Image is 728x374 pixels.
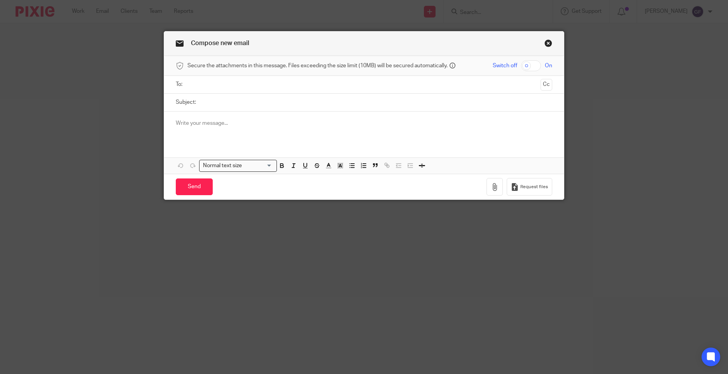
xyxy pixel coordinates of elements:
[544,39,552,50] a: Close this dialog window
[176,80,184,88] label: To:
[493,62,517,70] span: Switch off
[199,160,277,172] div: Search for option
[520,184,548,190] span: Request files
[244,162,272,170] input: Search for option
[187,62,448,70] span: Secure the attachments in this message. Files exceeding the size limit (10MB) will be secured aut...
[201,162,243,170] span: Normal text size
[545,62,552,70] span: On
[541,79,552,91] button: Cc
[176,178,213,195] input: Send
[176,98,196,106] label: Subject:
[507,178,552,196] button: Request files
[191,40,249,46] span: Compose new email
